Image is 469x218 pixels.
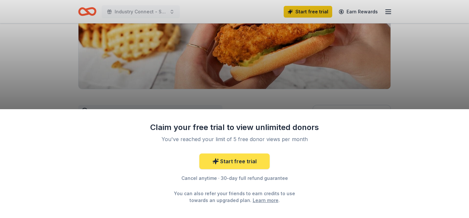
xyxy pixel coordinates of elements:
[150,122,319,133] div: Claim your free trial to view unlimited donors
[168,190,301,204] div: You can also refer your friends to earn credits to use towards an upgraded plan. .
[199,153,270,169] a: Start free trial
[158,135,311,143] div: You've reached your limit of 5 free donor views per month
[150,174,319,182] div: Cancel anytime · 30-day full refund guarantee
[253,197,278,204] a: Learn more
